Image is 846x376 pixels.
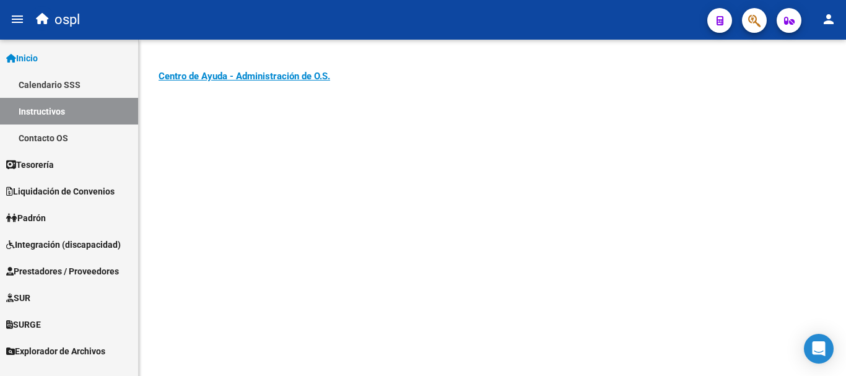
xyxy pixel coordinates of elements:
[6,211,46,225] span: Padrón
[6,51,38,65] span: Inicio
[804,334,834,364] div: Open Intercom Messenger
[6,158,54,172] span: Tesorería
[6,291,30,305] span: SUR
[821,12,836,27] mat-icon: person
[10,12,25,27] mat-icon: menu
[6,238,121,251] span: Integración (discapacidad)
[55,6,80,33] span: ospl
[6,265,119,278] span: Prestadores / Proveedores
[6,344,105,358] span: Explorador de Archivos
[6,185,115,198] span: Liquidación de Convenios
[159,71,330,82] a: Centro de Ayuda - Administración de O.S.
[6,318,41,331] span: SURGE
